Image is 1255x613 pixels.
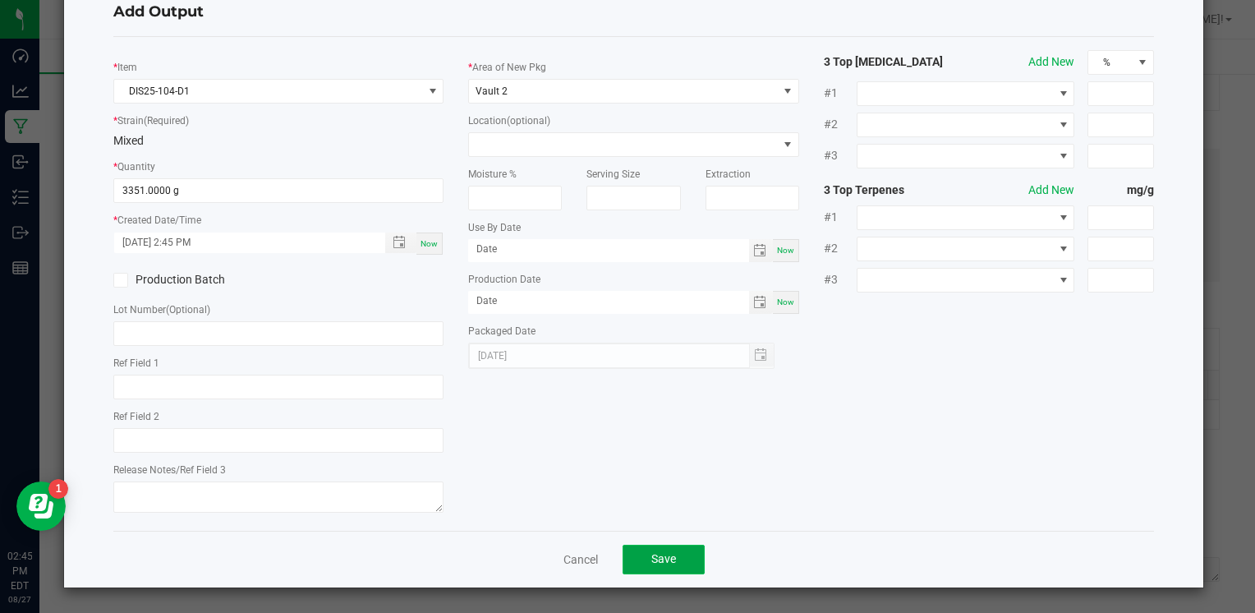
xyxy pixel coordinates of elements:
[1088,51,1132,74] span: %
[563,551,598,568] a: Cancel
[468,239,748,260] input: Date
[824,116,857,133] span: #2
[1028,53,1074,71] button: Add New
[472,60,546,75] label: Area of New Pkg
[113,356,159,371] label: Ref Field 1
[749,239,773,262] span: Toggle calendar
[113,409,159,424] label: Ref Field 2
[777,246,794,255] span: Now
[824,53,956,71] strong: 3 Top [MEDICAL_DATA]
[113,134,144,147] span: Mixed
[468,113,550,128] label: Location
[651,552,676,565] span: Save
[468,272,540,287] label: Production Date
[468,167,517,182] label: Moisture %
[824,271,857,288] span: #3
[48,479,68,499] iframe: Resource center unread badge
[385,233,417,253] span: Toggle popup
[777,297,794,306] span: Now
[1087,182,1153,199] strong: mg/g
[468,324,536,339] label: Packaged Date
[749,291,773,314] span: Toggle calendar
[144,115,189,127] span: (Required)
[117,60,137,75] label: Item
[623,545,705,574] button: Save
[114,80,422,103] span: DIS25-104-D1
[166,304,210,316] span: (Optional)
[824,209,857,226] span: #1
[113,271,266,288] label: Production Batch
[113,2,1154,23] h4: Add Output
[468,220,521,235] label: Use By Date
[117,159,155,174] label: Quantity
[1028,182,1074,199] button: Add New
[824,240,857,257] span: #2
[706,167,751,182] label: Extraction
[117,213,201,228] label: Created Date/Time
[113,463,226,477] label: Release Notes/Ref Field 3
[16,482,66,531] iframe: Resource center
[507,115,550,127] span: (optional)
[476,85,508,97] span: Vault 2
[421,239,438,248] span: Now
[824,85,857,102] span: #1
[117,113,189,128] label: Strain
[824,182,956,199] strong: 3 Top Terpenes
[824,147,857,164] span: #3
[113,302,210,317] label: Lot Number
[586,167,640,182] label: Serving Size
[114,233,367,253] input: Created Datetime
[468,291,748,311] input: Date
